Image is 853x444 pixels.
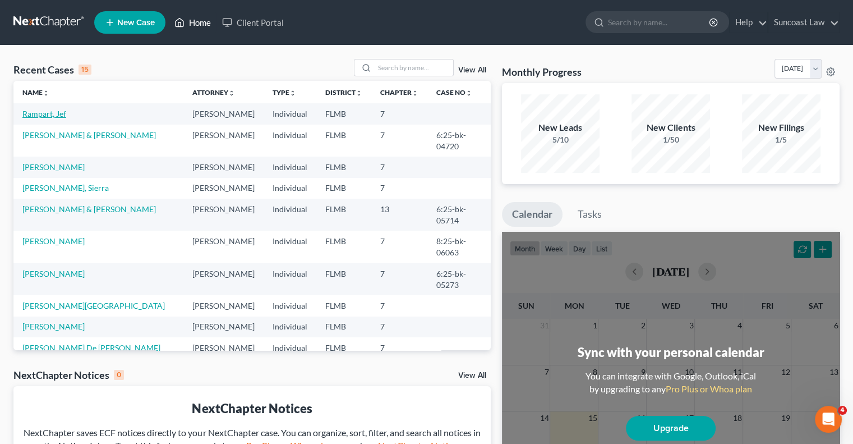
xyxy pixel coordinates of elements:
a: Nameunfold_more [22,88,49,97]
div: 5/10 [521,134,600,145]
a: [PERSON_NAME] [22,322,85,331]
a: [PERSON_NAME] [22,269,85,278]
a: Help [730,12,767,33]
td: [PERSON_NAME] [183,157,263,177]
td: FLMB [316,337,371,358]
td: FLMB [316,231,371,263]
i: unfold_more [411,90,418,97]
td: FLMB [316,263,371,295]
a: View All [458,66,486,74]
div: 0 [114,370,124,380]
td: 7 [371,125,427,157]
td: 7 [371,178,427,199]
td: [PERSON_NAME] [183,263,263,295]
td: 6:25-bk-05273 [427,263,490,295]
td: 6:25-bk-05714 [427,199,490,231]
td: FLMB [316,199,371,231]
a: Home [169,12,216,33]
td: 7 [371,337,427,358]
td: Individual [263,178,316,199]
a: Districtunfold_more [325,88,362,97]
div: New Leads [521,121,600,134]
td: Individual [263,199,316,231]
td: 7 [371,103,427,124]
i: unfold_more [355,90,362,97]
div: NextChapter Notices [13,368,124,382]
td: [PERSON_NAME] [183,199,263,231]
td: Individual [263,125,316,157]
td: FLMB [316,317,371,337]
i: unfold_more [289,90,296,97]
a: [PERSON_NAME][GEOGRAPHIC_DATA] [22,301,165,310]
div: 1/50 [631,134,710,145]
td: 7 [371,263,427,295]
td: 6:25-bk-04720 [427,125,490,157]
a: Rampart, Jef [22,109,66,118]
div: New Filings [742,121,820,134]
i: unfold_more [228,90,234,97]
div: 1/5 [742,134,820,145]
span: New Case [117,19,155,27]
div: New Clients [631,121,710,134]
a: [PERSON_NAME] [22,162,85,172]
a: [PERSON_NAME] & [PERSON_NAME] [22,204,156,214]
h3: Monthly Progress [502,65,582,79]
td: Individual [263,103,316,124]
a: Attorneyunfold_more [192,88,234,97]
td: FLMB [316,295,371,316]
td: Individual [263,317,316,337]
i: unfold_more [465,90,472,97]
td: Individual [263,157,316,177]
i: unfold_more [43,90,49,97]
td: [PERSON_NAME] [183,178,263,199]
div: Recent Cases [13,63,91,76]
td: 7 [371,317,427,337]
a: Upgrade [626,416,716,441]
span: 4 [838,406,847,415]
a: [PERSON_NAME] De [PERSON_NAME] [22,343,160,353]
a: Typeunfold_more [272,88,296,97]
td: Individual [263,263,316,295]
td: 7 [371,295,427,316]
a: Tasks [568,202,612,227]
a: [PERSON_NAME] [22,236,85,246]
td: Individual [263,337,316,358]
td: 8:25-bk-06063 [427,231,490,263]
a: Pro Plus or Whoa plan [666,383,752,394]
td: 7 [371,231,427,263]
td: [PERSON_NAME] [183,337,263,358]
td: FLMB [316,157,371,177]
td: [PERSON_NAME] [183,231,263,263]
a: Calendar [502,202,562,227]
input: Search by name... [608,12,711,33]
td: FLMB [316,125,371,157]
a: [PERSON_NAME] & [PERSON_NAME] [22,130,156,140]
a: Chapterunfold_more [380,88,418,97]
td: [PERSON_NAME] [183,103,263,124]
div: NextChapter Notices [22,400,482,417]
td: FLMB [316,103,371,124]
td: 7 [371,157,427,177]
a: [PERSON_NAME], Sierra [22,183,109,193]
a: View All [458,372,486,379]
a: Case Nounfold_more [436,88,472,97]
td: Individual [263,231,316,263]
a: Client Portal [216,12,289,33]
iframe: Intercom live chat [815,406,842,433]
div: Sync with your personal calendar [577,344,764,361]
td: FLMB [316,178,371,199]
div: 15 [79,65,91,75]
a: Suncoast Law [768,12,839,33]
div: You can integrate with Google, Outlook, iCal by upgrading to any [581,370,760,396]
td: Individual [263,295,316,316]
td: [PERSON_NAME] [183,125,263,157]
td: [PERSON_NAME] [183,317,263,337]
input: Search by name... [375,59,453,76]
td: 13 [371,199,427,231]
td: [PERSON_NAME] [183,295,263,316]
